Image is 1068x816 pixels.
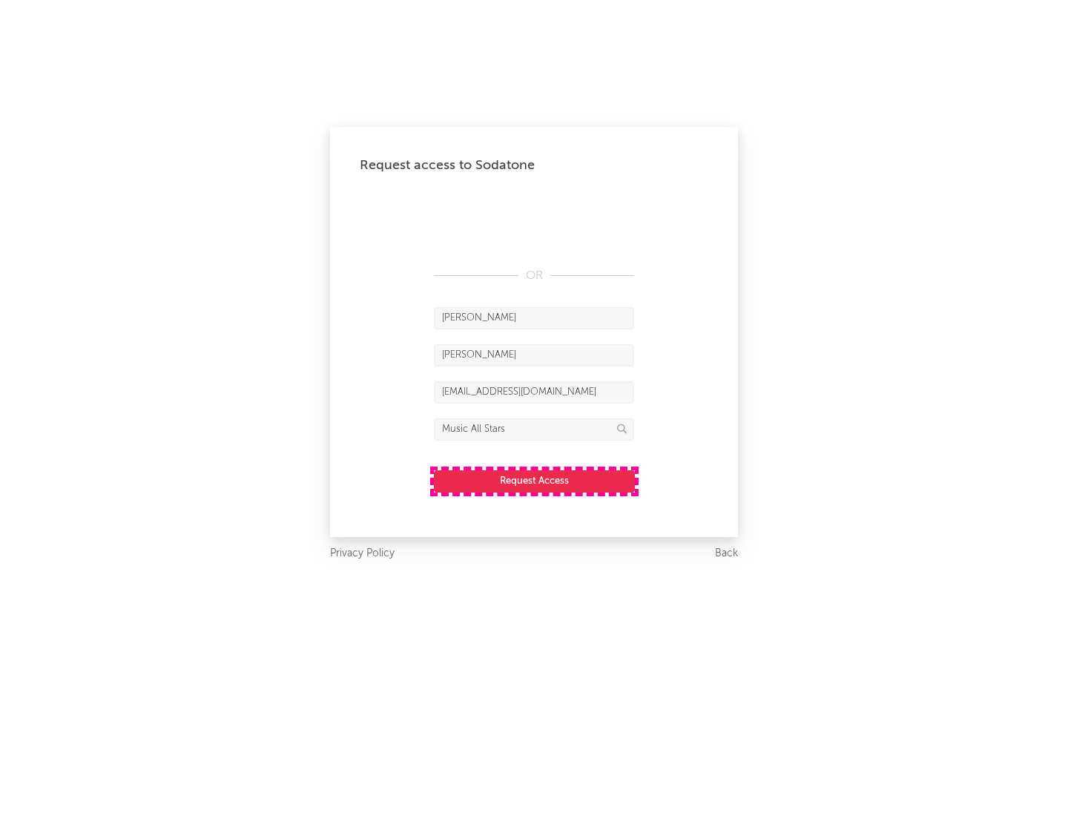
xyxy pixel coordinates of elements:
input: Last Name [434,344,634,366]
div: OR [434,267,634,285]
button: Request Access [434,470,635,493]
input: Email [434,381,634,404]
input: First Name [434,307,634,329]
a: Privacy Policy [330,544,395,563]
a: Back [715,544,738,563]
input: Division [434,418,634,441]
div: Request access to Sodatone [360,157,708,174]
